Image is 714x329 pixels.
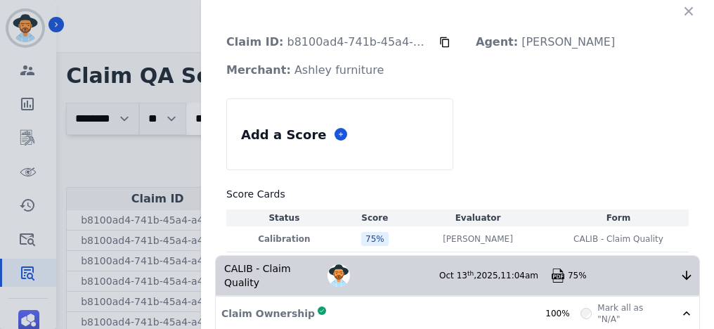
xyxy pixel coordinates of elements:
div: Oct 13 , 2025 , [439,270,551,281]
div: 100% [545,308,580,319]
p: Ashley furniture [215,56,395,84]
p: [PERSON_NAME] [465,28,626,56]
p: [PERSON_NAME] [443,233,513,245]
div: Add a Score [238,122,329,147]
img: qa-pdf.svg [551,269,565,283]
strong: Claim ID: [226,35,283,49]
p: b8100ad4-741b-45a4-a4d7-5f668de04e32 [215,28,439,56]
div: CALIB - Claim Quality [216,256,327,295]
h3: Score Cards [226,187,689,201]
th: Form [548,209,689,226]
div: 75% [568,270,680,281]
th: Evaluator [408,209,548,226]
div: 75 % [361,232,389,246]
strong: Agent: [476,35,518,49]
sup: th [467,270,474,277]
th: Score [342,209,408,226]
strong: Merchant: [226,63,291,77]
p: Claim Ownership [221,307,315,321]
p: Calibration [229,233,339,245]
img: Avatar [327,264,350,287]
span: 11:04am [500,271,538,280]
th: Status [226,209,342,226]
label: Mark all as "N/A" [597,302,663,325]
span: CALIB - Claim Quality [573,233,663,245]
